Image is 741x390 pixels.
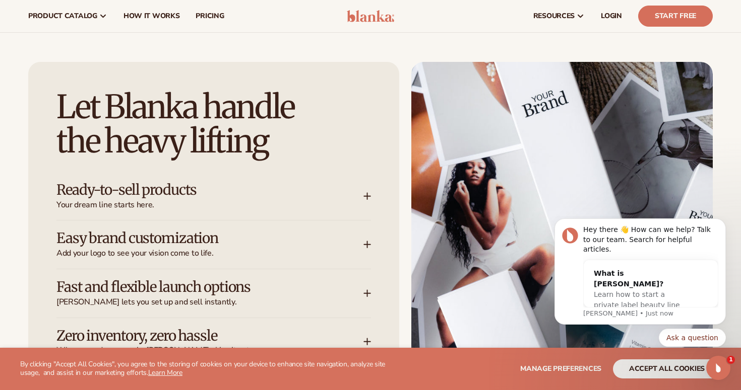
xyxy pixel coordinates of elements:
[196,12,224,20] span: pricing
[706,356,730,380] iframe: Intercom live chat
[56,297,363,307] span: [PERSON_NAME] lets you set up and sell instantly.
[539,216,741,385] iframe: Intercom notifications message
[520,359,601,378] button: Manage preferences
[347,10,395,22] img: logo
[56,182,333,198] h3: Ready-to-sell products
[56,248,363,259] span: Add your logo to see your vision come to life.
[56,90,371,158] h2: Let Blanka handle the heavy lifting
[520,364,601,373] span: Manage preferences
[20,360,394,377] p: By clicking "Accept All Cookies", you agree to the storing of cookies on your device to enhance s...
[124,12,180,20] span: How It Works
[148,368,182,377] a: Learn More
[56,345,363,356] span: When an order comes in, [PERSON_NAME] ships it out.
[601,12,622,20] span: LOGIN
[28,12,97,20] span: product catalog
[56,200,363,210] span: Your dream line starts here.
[56,328,333,344] h3: Zero inventory, zero hassle
[56,279,333,295] h3: Fast and flexible launch options
[727,356,735,364] span: 1
[56,230,333,246] h3: Easy brand customization
[533,12,575,20] span: resources
[638,6,713,27] a: Start Free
